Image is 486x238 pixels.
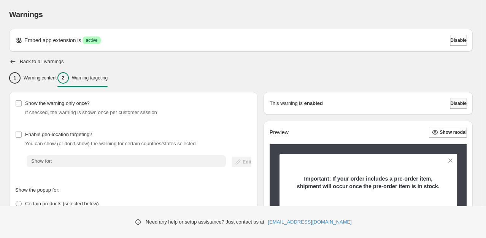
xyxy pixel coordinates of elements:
[20,59,64,65] h2: Back to all warnings
[270,100,303,107] p: This warning is
[9,10,43,19] span: Warnings
[15,187,59,193] span: Show the popup for:
[57,72,69,84] div: 2
[24,75,57,81] p: Warning content
[9,72,21,84] div: 1
[57,70,108,86] button: 2Warning targeting
[25,141,196,146] span: You can show (or don't show) the warning for certain countries/states selected
[72,75,108,81] p: Warning targeting
[268,218,352,226] a: [EMAIL_ADDRESS][DOMAIN_NAME]
[9,70,57,86] button: 1Warning content
[450,37,467,43] span: Disable
[450,98,467,109] button: Disable
[25,109,157,115] span: If checked, the warning is shown once per customer session
[25,132,92,137] span: Enable geo-location targeting?
[440,129,467,135] span: Show modal
[270,129,289,136] h2: Preview
[86,37,97,43] span: active
[429,127,467,138] button: Show modal
[24,36,81,44] p: Embed app extension is
[304,100,323,107] strong: enabled
[450,35,467,46] button: Disable
[25,201,99,206] span: Certain products (selected below)
[297,176,440,189] strong: Important: If your order includes a pre-order item, shipment will occur once the pre-order item i...
[450,100,467,106] span: Disable
[31,158,52,164] span: Show for:
[25,100,90,106] span: Show the warning only once?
